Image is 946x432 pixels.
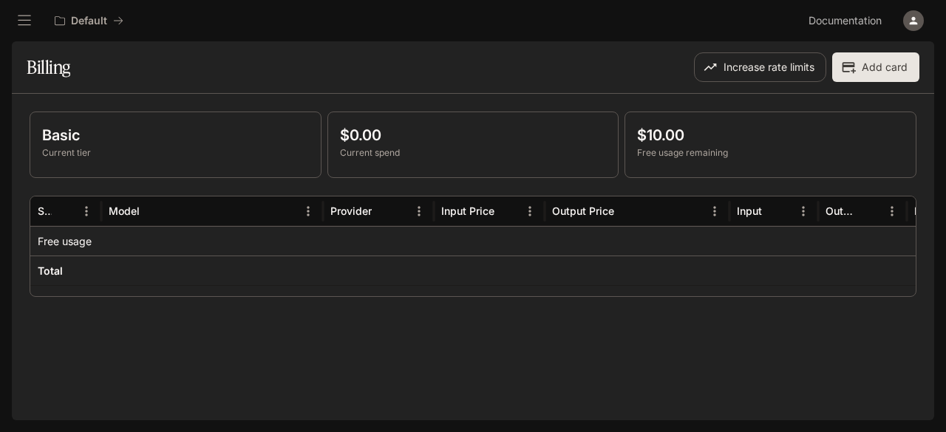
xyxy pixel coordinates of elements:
button: Sort [141,200,163,222]
button: Menu [75,200,98,222]
span: Documentation [809,12,882,30]
div: Model [109,205,140,217]
p: Current spend [340,146,607,160]
h1: Billing [27,52,70,82]
div: Output Price [552,205,614,217]
button: Sort [859,200,881,222]
h6: Total [38,264,63,278]
p: Current tier [42,146,309,160]
button: Add card [832,52,919,82]
button: Sort [616,200,638,222]
button: Menu [519,200,541,222]
button: Sort [53,200,75,222]
button: Menu [792,200,814,222]
div: Output [826,205,857,217]
p: Free usage [38,234,92,249]
p: $0.00 [340,124,607,146]
div: Input [737,205,762,217]
p: Basic [42,124,309,146]
button: Sort [496,200,518,222]
button: Sort [763,200,786,222]
p: Default [71,15,107,27]
p: Free usage remaining [637,146,904,160]
button: Menu [297,200,319,222]
button: Menu [881,200,903,222]
button: All workspaces [48,6,130,35]
div: Service [38,205,52,217]
p: $10.00 [637,124,904,146]
div: Input Price [441,205,494,217]
button: Menu [704,200,726,222]
button: open drawer [11,7,38,34]
div: Provider [330,205,372,217]
button: Increase rate limits [694,52,826,82]
a: Documentation [803,6,893,35]
button: Menu [408,200,430,222]
button: Sort [373,200,395,222]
